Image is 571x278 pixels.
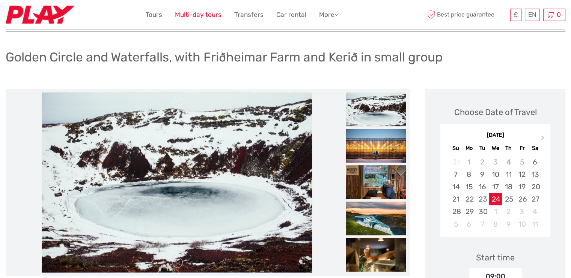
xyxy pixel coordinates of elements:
p: We're away right now. Please check back later! [11,13,85,19]
div: EN [525,9,540,21]
div: Choose Friday, October 10th, 2025 [515,218,528,230]
div: Choose Thursday, October 9th, 2025 [502,218,515,230]
div: Choose Wednesday, September 17th, 2025 [489,181,502,193]
div: Choose Sunday, September 21st, 2025 [449,193,462,205]
a: Car rental [276,9,306,20]
div: Choose Monday, September 22nd, 2025 [463,193,476,205]
img: Fly Play [6,6,74,24]
div: Choose Saturday, September 20th, 2025 [529,181,542,193]
div: Choose Saturday, September 6th, 2025 [529,156,542,168]
div: We [489,143,502,153]
span: £ [514,11,518,18]
div: Su [449,143,462,153]
div: Choose Sunday, September 7th, 2025 [449,168,462,181]
div: Choose Saturday, October 4th, 2025 [529,205,542,218]
div: Th [502,143,515,153]
div: Choose Sunday, September 14th, 2025 [449,181,462,193]
a: Multi-day tours [175,9,221,20]
div: Choose Monday, September 8th, 2025 [463,168,476,181]
div: Mo [463,143,476,153]
div: Choose Saturday, October 11th, 2025 [529,218,542,230]
div: Choose Date of Travel [454,106,537,118]
div: Not available Wednesday, September 3rd, 2025 [489,156,502,168]
button: Next Month [538,133,550,145]
h1: Golden Circle and Waterfalls, with Friðheimar Farm and Kerið in small group [6,49,443,65]
img: 7c0948da528f41fb8aab2434d90d6374_slider_thumbnail.jpg [346,129,406,163]
div: Choose Tuesday, September 16th, 2025 [476,181,489,193]
a: Tours [146,9,162,20]
div: Choose Tuesday, September 9th, 2025 [476,168,489,181]
div: Choose Monday, September 15th, 2025 [463,181,476,193]
div: Fr [515,143,528,153]
div: Not available Thursday, September 4th, 2025 [502,156,515,168]
div: Choose Sunday, October 5th, 2025 [449,218,462,230]
div: Choose Tuesday, October 7th, 2025 [476,218,489,230]
div: Choose Thursday, September 25th, 2025 [502,193,515,205]
div: Choose Friday, September 12th, 2025 [515,168,528,181]
img: 44d625f0f91e40f382c92d4772489584_main_slider.jpg [42,93,312,272]
div: Start time [476,252,515,263]
button: Open LiveChat chat widget [86,12,95,21]
div: [DATE] [440,132,550,139]
div: Not available Monday, September 1st, 2025 [463,156,476,168]
div: Not available Tuesday, September 2nd, 2025 [476,156,489,168]
div: Choose Thursday, September 11th, 2025 [502,168,515,181]
div: Not available Sunday, August 31st, 2025 [449,156,462,168]
a: Transfers [234,9,264,20]
div: Choose Wednesday, September 24th, 2025 [489,193,502,205]
div: Choose Saturday, September 27th, 2025 [529,193,542,205]
div: Choose Sunday, September 28th, 2025 [449,205,462,218]
div: Choose Tuesday, September 23rd, 2025 [476,193,489,205]
div: Choose Thursday, September 18th, 2025 [502,181,515,193]
span: 0 [556,11,562,18]
div: Choose Friday, October 3rd, 2025 [515,205,528,218]
div: Choose Wednesday, September 10th, 2025 [489,168,502,181]
img: 175c3005f4824d8a8fe08f4c0a4c7518_slider_thumbnail.jpg [346,202,406,235]
div: Choose Monday, September 29th, 2025 [463,205,476,218]
div: Choose Wednesday, October 8th, 2025 [489,218,502,230]
div: Choose Thursday, October 2nd, 2025 [502,205,515,218]
div: Choose Tuesday, September 30th, 2025 [476,205,489,218]
span: Best price guarantee [425,9,508,21]
div: Choose Saturday, September 13th, 2025 [529,168,542,181]
div: Choose Wednesday, October 1st, 2025 [489,205,502,218]
div: Choose Monday, October 6th, 2025 [463,218,476,230]
img: fb0684d6bfa84d368f7b2dd68ec27052_slider_thumbnail.jpg [346,238,406,272]
div: month 2025-09 [443,156,548,230]
div: Sa [529,143,542,153]
div: Not available Friday, September 5th, 2025 [515,156,528,168]
img: 9ea28db0a7e249129c0c58b37d2fe2f2_slider_thumbnail.jpg [346,165,406,199]
a: More [319,9,339,20]
div: Choose Friday, September 19th, 2025 [515,181,528,193]
img: f5601dc859294e58bd303e335f7e4045_slider_thumbnail.jpg [346,93,406,126]
div: Tu [476,143,489,153]
div: Choose Friday, September 26th, 2025 [515,193,528,205]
